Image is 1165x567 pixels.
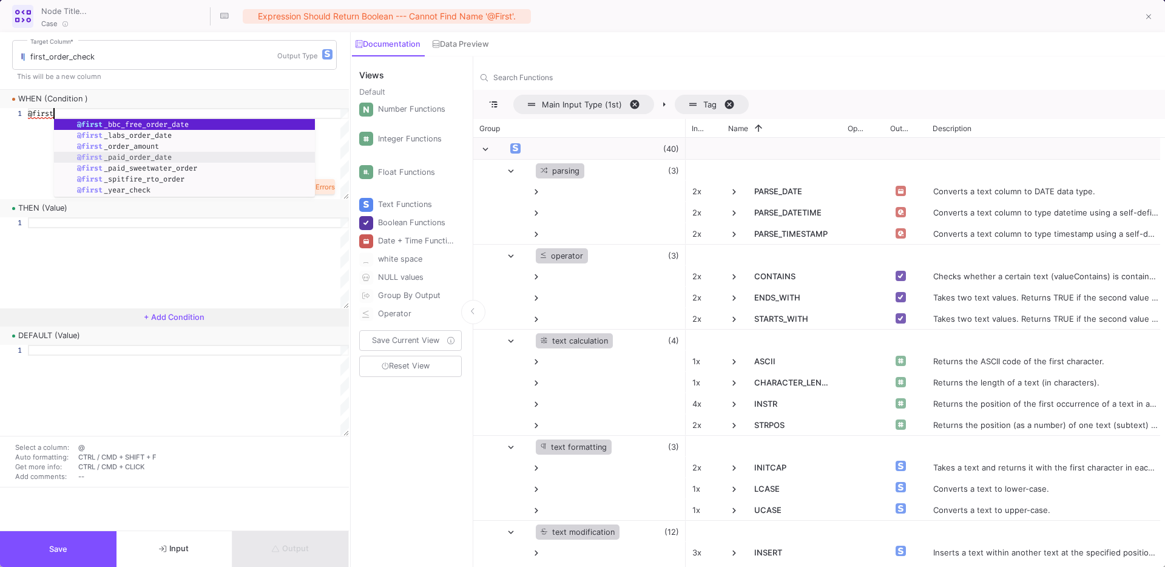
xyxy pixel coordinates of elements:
[357,305,464,323] button: Operator
[76,120,103,129] span: @first
[78,463,144,471] span: CTRL / CMD + CLICK
[54,174,315,185] div: @first_spitfire_rto_order
[536,440,612,455] div: text formatting
[359,330,462,351] button: Save Current View
[754,393,834,415] span: INSTR
[668,436,679,458] span: (3)
[103,185,150,195] span: _year_check
[754,223,834,245] span: PARSE_TIMESTAMP
[664,521,679,543] span: (12)
[542,100,622,109] span: Main Input Type (1st)
[54,185,315,195] div: @first_year_check
[378,232,454,250] div: Date + Time Functions
[668,160,679,182] span: (3)
[54,152,315,163] div: @first_paid_order_date
[12,472,75,481] td: Add comments:
[103,120,189,129] span: _bbc_free_order_date
[927,457,1165,478] div: Takes a text and returns it with the first character in each word in uppercase.
[536,163,584,178] div: parsing
[479,124,500,133] span: Group
[927,478,1165,499] div: Converts a text to lower-case.
[668,245,679,267] span: (3)
[754,181,834,203] span: PARSE_DATE
[513,95,749,114] div: Row Groups
[754,351,834,373] span: ASCII
[357,195,464,214] button: Text Functions
[78,443,85,452] span: @
[103,141,159,151] span: _order_amount
[927,287,1165,308] div: Takes two text values. Returns TRUE if the second value is a suffix of the first.
[668,330,679,351] span: (4)
[927,372,1165,393] div: Returns the length of a text (in characters).
[103,174,184,184] span: _spitfire_rto_order
[357,56,467,81] div: Views
[159,544,189,553] span: Input
[663,138,679,160] span: (40)
[493,73,1158,82] input: Search for function names
[357,287,464,305] button: Group By Output
[754,202,834,224] span: PARSE_DATETIME
[686,265,722,287] div: 2x
[54,119,315,197] div: Suggest
[372,336,439,345] span: Save Current View
[76,152,103,162] span: @first
[686,180,722,202] div: 2x
[754,457,834,479] span: INITCAP
[378,305,454,323] div: Operator
[76,185,103,195] span: @first
[382,361,430,370] span: Reset View
[12,72,337,81] p: This will be a new column
[686,350,722,372] div: 1x
[686,542,722,563] div: 3x
[686,393,722,414] div: 4x
[686,202,722,223] div: 2x
[78,472,84,481] span: --
[754,415,834,436] span: STRPOS
[754,542,834,564] span: INSERT
[357,163,464,182] button: Float Functions
[754,372,834,394] span: CHARACTER_LENGTH
[212,4,237,29] button: Hotkeys List
[536,525,620,540] div: text modification
[848,124,867,133] span: Operator
[54,108,55,119] textarea: Editor content;Press Alt+F1 for Accessibility Options.
[433,39,488,49] div: Data Preview
[927,542,1165,563] div: Inserts a text within another text at the specified position and for a certain number of characters.
[18,53,27,61] img: columns.svg
[18,94,88,104] div: WHEN (Condition )
[692,124,705,133] span: Inputs
[513,95,654,114] span: Main Input Type (1st). Press ENTER to sort. Press DELETE to remove
[76,131,103,140] span: @first
[144,313,204,322] span: + Add Condition
[357,268,464,287] button: NULL values
[54,130,315,141] div: @first_labs_order_date
[103,163,197,173] span: _paid_sweetwater_order
[754,266,834,288] span: CONTAINS
[15,8,31,24] img: case-ui.svg
[378,268,454,287] div: NULL values
[927,414,1165,435] div: Returns the position (as a number) of one text (subtext) inside another text (source_text).
[357,130,464,148] button: Integer Functions
[103,131,172,140] span: _labs_order_date
[103,152,172,162] span: _paid_order_date
[357,100,464,118] button: Number Functions
[28,217,29,228] textarea: Editor content;Press Alt+F1 for Accessibility Options.
[306,179,335,194] button: 2x Errors
[41,19,58,29] span: Case
[686,223,722,244] div: 2x
[927,265,1165,287] div: Checks whether a certain text (valueContains) is contained within another text (value1). Returns ...
[675,95,749,114] span: Tag. Press ENTER to sort. Press DELETE to remove
[686,287,722,308] div: 2x
[116,531,233,567] button: Input
[686,499,722,520] div: 1x
[28,109,53,118] span: @first
[728,124,748,133] span: Name
[686,457,722,478] div: 2x
[78,453,157,461] span: CTRL / CMD + SHIFT + F
[357,232,464,250] button: Date + Time Functions
[754,500,834,521] span: UCASE
[12,452,75,462] td: Auto formatting:
[12,443,75,452] td: Select a column:
[306,178,335,196] span: 2x Errors
[536,333,613,348] div: text calculation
